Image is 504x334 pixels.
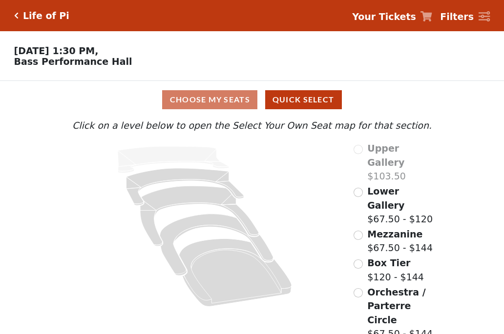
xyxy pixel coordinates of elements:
label: $67.50 - $120 [367,184,434,226]
path: Lower Gallery - Seats Available: 90 [126,168,244,205]
span: Mezzanine [367,229,422,239]
button: Quick Select [265,90,342,109]
span: Lower Gallery [367,186,404,211]
path: Orchestra / Parterre Circle - Seats Available: 25 [179,239,292,307]
a: Click here to go back to filters [14,12,19,19]
span: Orchestra / Parterre Circle [367,287,425,325]
span: Upper Gallery [367,143,404,168]
p: Click on a level below to open the Select Your Own Seat map for that section. [70,118,434,133]
label: $120 - $144 [367,256,424,284]
path: Upper Gallery - Seats Available: 0 [118,146,229,173]
strong: Your Tickets [352,11,416,22]
label: $67.50 - $144 [367,227,433,255]
strong: Filters [440,11,474,22]
label: $103.50 [367,141,434,183]
a: Your Tickets [352,10,432,24]
h5: Life of Pi [23,10,69,21]
a: Filters [440,10,490,24]
span: Box Tier [367,257,410,268]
